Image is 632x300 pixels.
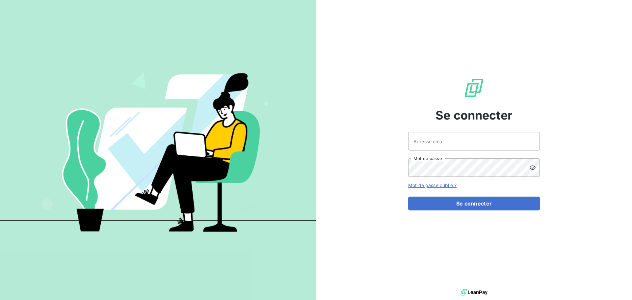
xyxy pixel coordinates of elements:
img: logo [461,287,487,297]
button: Se connecter [408,197,540,210]
img: Logo LeanPay [463,77,485,98]
a: Mot de passe oublié ? [408,182,457,188]
span: Se connecter [435,106,513,124]
input: placeholder [408,132,540,150]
